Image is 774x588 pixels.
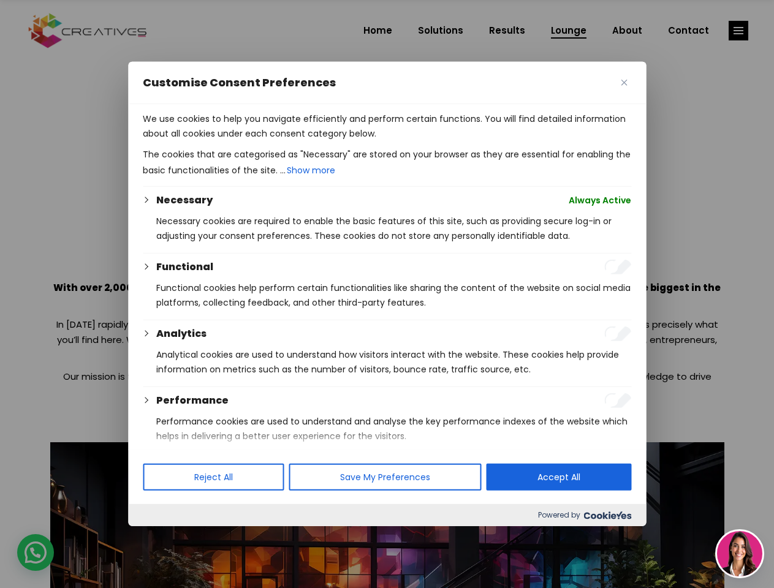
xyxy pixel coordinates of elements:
p: We use cookies to help you navigate efficiently and perform certain functions. You will find deta... [143,111,631,141]
div: Powered by [128,504,646,526]
div: Customise Consent Preferences [128,62,646,526]
button: Show more [286,162,336,179]
button: Analytics [156,326,207,341]
input: Enable Analytics [604,326,631,341]
button: Performance [156,393,229,408]
img: Cookieyes logo [583,511,631,519]
button: Close [617,75,631,90]
button: Accept All [486,464,631,491]
input: Enable Performance [604,393,631,408]
img: agent [717,531,762,576]
button: Save My Preferences [289,464,481,491]
p: Necessary cookies are required to enable the basic features of this site, such as providing secur... [156,214,631,243]
button: Necessary [156,193,213,208]
button: Functional [156,260,213,274]
img: Close [621,80,627,86]
p: The cookies that are categorised as "Necessary" are stored on your browser as they are essential ... [143,147,631,179]
p: Functional cookies help perform certain functionalities like sharing the content of the website o... [156,281,631,310]
span: Always Active [569,193,631,208]
p: Analytical cookies are used to understand how visitors interact with the website. These cookies h... [156,347,631,377]
input: Enable Functional [604,260,631,274]
span: Customise Consent Preferences [143,75,336,90]
p: Performance cookies are used to understand and analyse the key performance indexes of the website... [156,414,631,443]
button: Reject All [143,464,284,491]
